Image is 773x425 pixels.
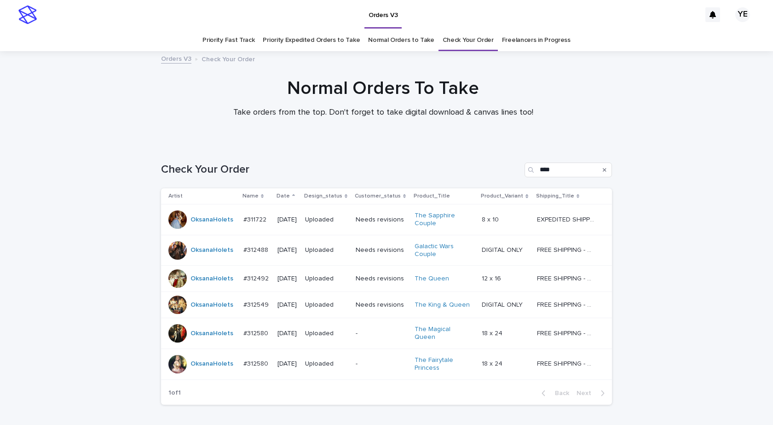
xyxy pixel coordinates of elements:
a: OksanaHolets [190,330,233,338]
span: Next [577,390,597,396]
a: The King & Queen [415,301,470,309]
p: Shipping_Title [536,191,574,201]
a: OksanaHolets [190,216,233,224]
p: #312492 [243,273,271,283]
p: 8 x 10 [482,214,501,224]
button: Next [573,389,612,397]
p: Name [242,191,259,201]
p: #312580 [243,328,270,338]
p: 1 of 1 [161,382,188,404]
a: The Magical Queen [415,326,472,341]
p: Needs revisions [356,275,407,283]
p: Uploaded [305,330,348,338]
span: Back [549,390,569,396]
a: Orders V3 [161,53,191,64]
h1: Normal Orders To Take [158,77,609,99]
a: OksanaHolets [190,301,233,309]
p: Uploaded [305,360,348,368]
tr: OksanaHolets #312580#312580 [DATE]Uploaded-The Fairytale Princess 18 x 2418 x 24 FREE SHIPPING - ... [161,349,612,379]
p: DIGITAL ONLY [482,299,525,309]
a: The Queen [415,275,449,283]
p: Design_status [304,191,342,201]
p: #312580 [243,358,270,368]
tr: OksanaHolets #312492#312492 [DATE]UploadedNeeds revisionsThe Queen 12 x 1612 x 16 FREE SHIPPING -... [161,266,612,292]
tr: OksanaHolets #312580#312580 [DATE]Uploaded-The Magical Queen 18 x 2418 x 24 FREE SHIPPING - previ... [161,318,612,349]
input: Search [525,163,612,177]
p: FREE SHIPPING - preview in 1-2 business days, after your approval delivery will take 5-10 b.d. [537,358,596,368]
p: Uploaded [305,301,348,309]
img: stacker-logo-s-only.png [18,6,37,24]
p: FREE SHIPPING - preview in 1-2 business days, after your approval delivery will take 5-10 b.d. [537,245,596,254]
p: Needs revisions [356,216,407,224]
a: OksanaHolets [190,360,233,368]
h1: Check Your Order [161,163,521,176]
p: [DATE] [277,301,298,309]
p: #311722 [243,214,268,224]
a: OksanaHolets [190,246,233,254]
p: [DATE] [277,216,298,224]
p: Artist [168,191,183,201]
p: Needs revisions [356,301,407,309]
p: Uploaded [305,275,348,283]
p: FREE SHIPPING - preview in 1-2 business days, after your approval delivery will take 5-10 b.d. [537,273,596,283]
p: Customer_status [355,191,401,201]
p: DIGITAL ONLY [482,245,525,254]
tr: OksanaHolets #312549#312549 [DATE]UploadedNeeds revisionsThe King & Queen DIGITAL ONLYDIGITAL ONL... [161,292,612,318]
p: [DATE] [277,275,298,283]
a: The Sapphire Couple [415,212,472,227]
a: Normal Orders to Take [368,29,434,51]
p: - [356,330,407,338]
p: Uploaded [305,216,348,224]
p: Date [277,191,290,201]
p: FREE SHIPPING - preview in 1-2 business days, after your approval delivery will take 5-10 b.d. [537,299,596,309]
tr: OksanaHolets #312488#312488 [DATE]UploadedNeeds revisionsGalactic Wars Couple DIGITAL ONLYDIGITAL... [161,235,612,266]
div: YE [735,7,750,22]
a: OksanaHolets [190,275,233,283]
p: EXPEDITED SHIPPING - preview in 1 business day; delivery up to 5 business days after your approval. [537,214,596,224]
p: 12 x 16 [482,273,503,283]
button: Back [534,389,573,397]
p: Product_Variant [481,191,523,201]
a: The Fairytale Princess [415,356,472,372]
p: 18 x 24 [482,358,504,368]
p: - [356,360,407,368]
p: FREE SHIPPING - preview in 1-2 business days, after your approval delivery will take 5-10 b.d. [537,328,596,338]
a: Galactic Wars Couple [415,243,472,258]
tr: OksanaHolets #311722#311722 [DATE]UploadedNeeds revisionsThe Sapphire Couple 8 x 108 x 10 EXPEDIT... [161,204,612,235]
a: Check Your Order [443,29,494,51]
a: Priority Fast Track [202,29,254,51]
p: Take orders from the top. Don't forget to take digital download & canvas lines too! [199,108,567,118]
a: Priority Expedited Orders to Take [263,29,360,51]
p: 18 x 24 [482,328,504,338]
p: Check Your Order [202,53,255,64]
p: [DATE] [277,360,298,368]
p: #312549 [243,299,271,309]
a: Freelancers in Progress [502,29,571,51]
p: [DATE] [277,246,298,254]
p: Uploaded [305,246,348,254]
p: Product_Title [414,191,450,201]
p: Needs revisions [356,246,407,254]
p: [DATE] [277,330,298,338]
p: #312488 [243,245,270,254]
